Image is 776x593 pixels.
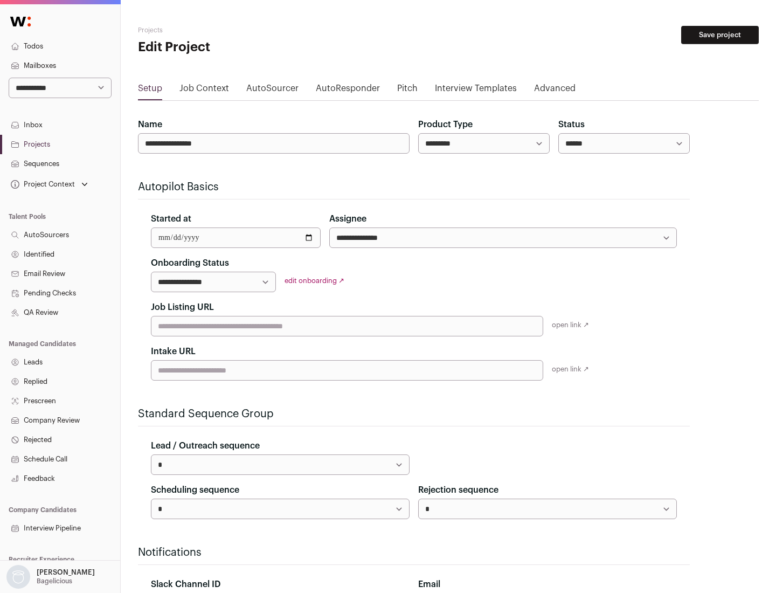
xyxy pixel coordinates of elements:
[316,82,380,99] a: AutoResponder
[179,82,229,99] a: Job Context
[9,180,75,189] div: Project Context
[151,578,220,591] label: Slack Channel ID
[138,26,345,35] h2: Projects
[151,257,229,270] label: Onboarding Status
[151,345,196,358] label: Intake URL
[138,406,690,422] h2: Standard Sequence Group
[681,26,759,44] button: Save project
[4,11,37,32] img: Wellfound
[418,578,677,591] div: Email
[138,118,162,131] label: Name
[151,439,260,452] label: Lead / Outreach sequence
[285,277,344,284] a: edit onboarding ↗
[138,39,345,56] h1: Edit Project
[6,565,30,589] img: nopic.png
[138,180,690,195] h2: Autopilot Basics
[138,82,162,99] a: Setup
[558,118,585,131] label: Status
[4,565,97,589] button: Open dropdown
[151,212,191,225] label: Started at
[397,82,418,99] a: Pitch
[418,484,498,497] label: Rejection sequence
[37,568,95,577] p: [PERSON_NAME]
[138,545,690,560] h2: Notifications
[435,82,517,99] a: Interview Templates
[151,301,214,314] label: Job Listing URL
[37,577,72,585] p: Bagelicious
[246,82,299,99] a: AutoSourcer
[329,212,366,225] label: Assignee
[151,484,239,497] label: Scheduling sequence
[9,177,90,192] button: Open dropdown
[534,82,576,99] a: Advanced
[418,118,473,131] label: Product Type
